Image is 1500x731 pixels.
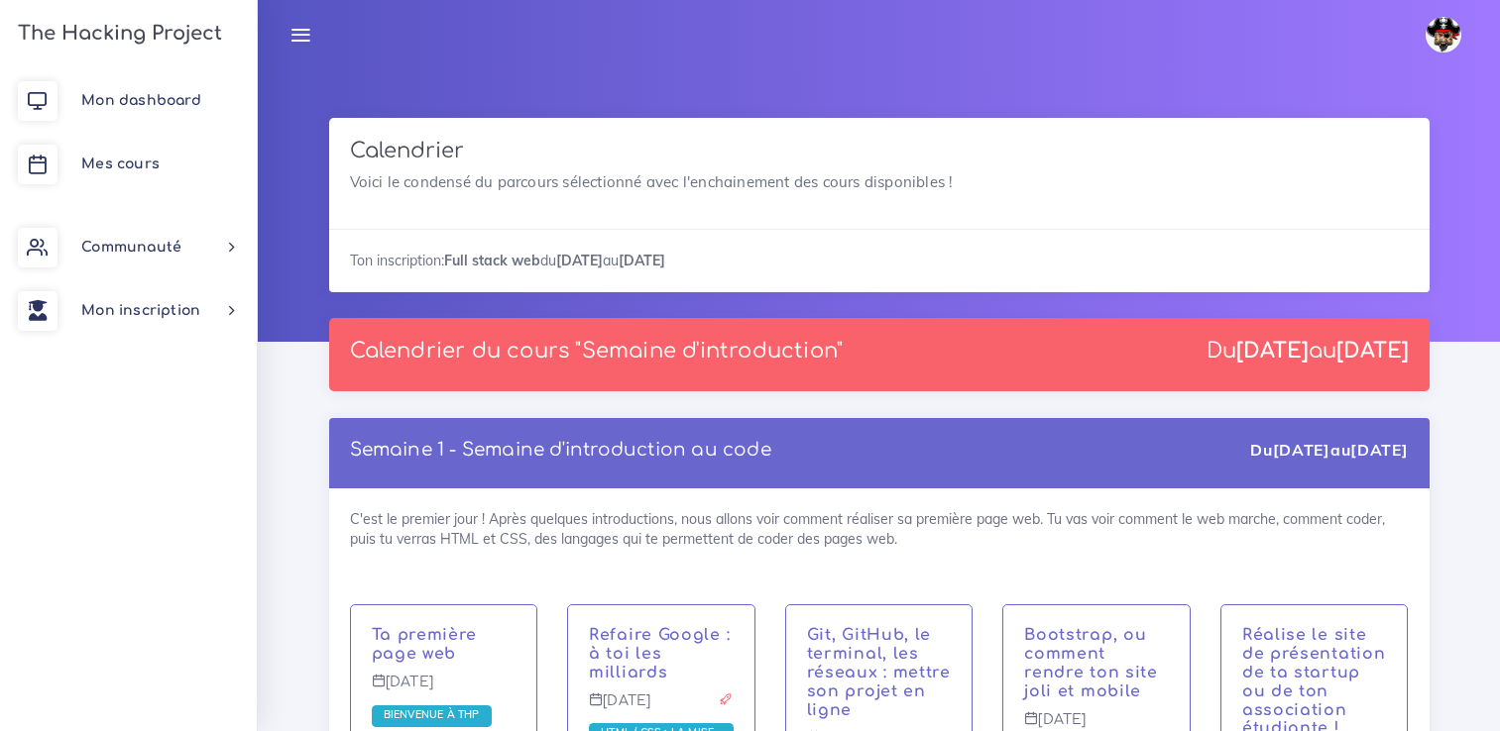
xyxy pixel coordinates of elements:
[350,139,1409,163] h3: Calendrier
[807,626,951,718] a: Git, GitHub, le terminal, les réseaux : mettre son projet en ligne
[81,93,201,108] span: Mon dashboard
[589,626,734,681] p: C'est l'heure de ton premier véritable projet ! Tu vas recréer la très célèbre page d'accueil de ...
[350,440,771,460] a: Semaine 1 - Semaine d'introduction au code
[350,339,844,364] p: Calendrier du cours "Semaine d'introduction"
[1024,626,1169,700] p: Après avoir vu comment faire ses première pages, nous allons te montrer Bootstrap, un puissant fr...
[1426,17,1461,52] img: avatar
[1273,440,1330,460] strong: [DATE]
[379,707,485,721] span: Bienvenue à THP
[589,626,730,681] a: Refaire Google : à toi les milliards
[372,705,492,727] span: Salut à toi et bienvenue à The Hacking Project. Que tu sois avec nous pour 3 semaines, 12 semaine...
[589,692,734,724] p: [DATE]
[372,674,517,705] p: [DATE]
[1024,626,1158,699] a: Bootstrap, ou comment rendre ton site joli et mobile
[807,626,952,719] p: C'est bien de coder, mais c'est encore mieux si toute la terre entière pouvait voir tes fantastiq...
[81,157,160,171] span: Mes cours
[444,252,540,269] strong: Full stack web
[379,708,485,722] a: Bienvenue à THP
[1207,339,1409,364] div: Du au
[350,170,1409,194] p: Voici le condensé du parcours sélectionné avec l'enchainement des cours disponibles !
[12,23,222,45] h3: The Hacking Project
[372,626,478,663] a: Ta première page web
[372,626,517,664] p: C'est le premier jour ! Après quelques introductions, nous allons voir comment réaliser sa premiè...
[1350,440,1408,460] strong: [DATE]
[1336,339,1409,363] strong: [DATE]
[619,252,665,269] strong: [DATE]
[719,692,733,706] i: Projet à rendre ce jour-là
[556,252,603,269] strong: [DATE]
[329,229,1430,291] div: Ton inscription: du au
[81,303,200,318] span: Mon inscription
[1250,439,1408,462] div: Du au
[1236,339,1309,363] strong: [DATE]
[81,240,181,255] span: Communauté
